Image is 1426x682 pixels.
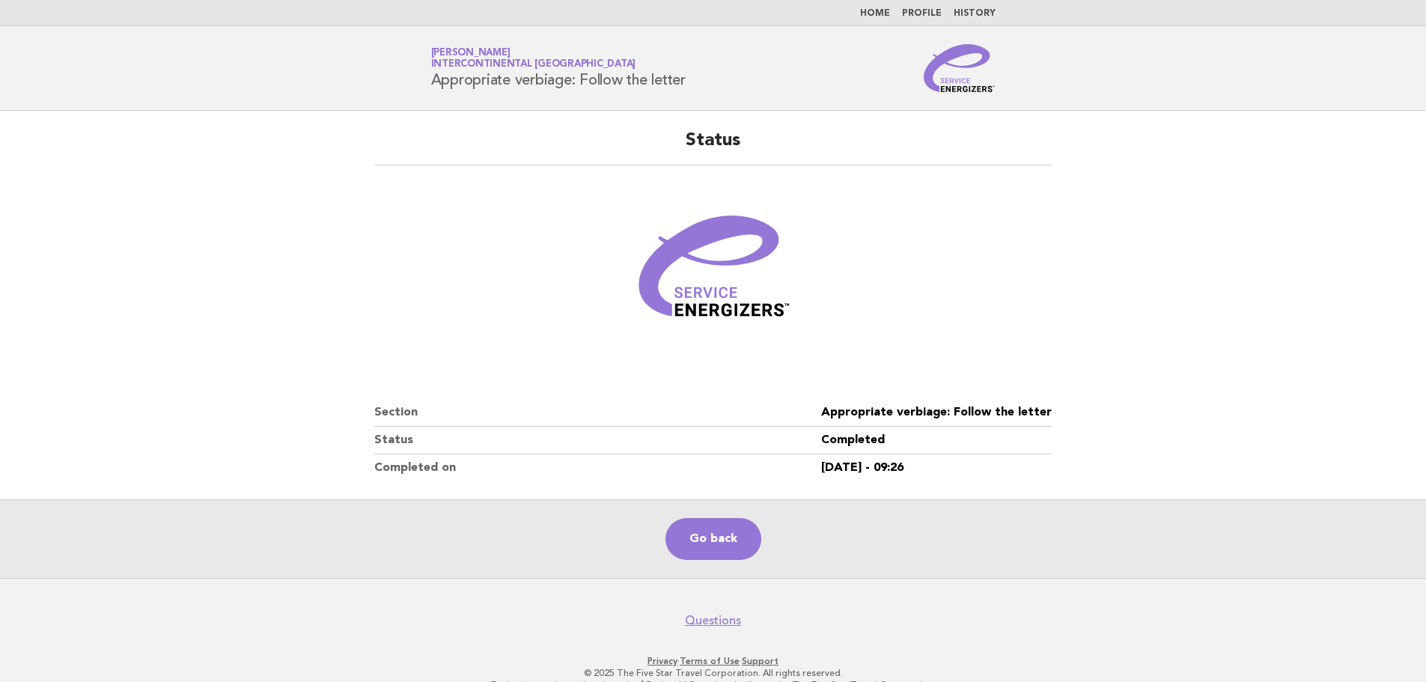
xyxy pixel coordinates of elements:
[374,454,821,481] dt: Completed on
[821,399,1052,427] dd: Appropriate verbiage: Follow the letter
[685,613,741,628] a: Questions
[954,9,996,18] a: History
[742,656,778,666] a: Support
[648,656,677,666] a: Privacy
[255,655,1171,667] p: · ·
[431,48,636,69] a: [PERSON_NAME]InterContinental [GEOGRAPHIC_DATA]
[374,399,821,427] dt: Section
[902,9,942,18] a: Profile
[624,183,803,363] img: Verified
[860,9,890,18] a: Home
[924,44,996,92] img: Service Energizers
[374,427,821,454] dt: Status
[821,454,1052,481] dd: [DATE] - 09:26
[431,60,636,70] span: InterContinental [GEOGRAPHIC_DATA]
[821,427,1052,454] dd: Completed
[255,667,1171,679] p: © 2025 The Five Star Travel Corporation. All rights reserved.
[665,518,761,560] a: Go back
[680,656,740,666] a: Terms of Use
[374,129,1052,165] h2: Status
[431,49,686,88] h1: Appropriate verbiage: Follow the letter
